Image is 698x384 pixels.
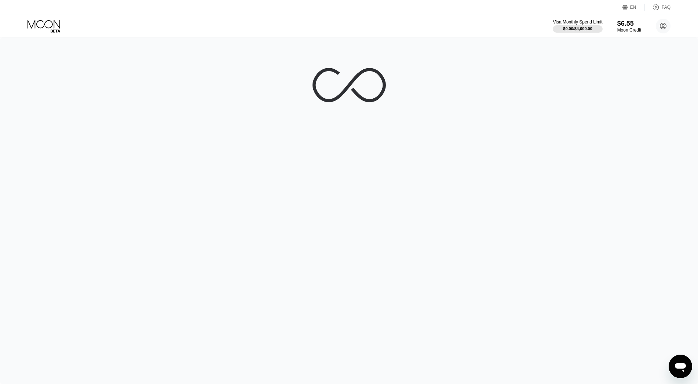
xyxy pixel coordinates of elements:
iframe: Button to launch messaging window, conversation in progress [669,355,692,378]
div: $6.55Moon Credit [617,20,641,33]
div: $6.55 [617,20,641,28]
div: Moon Credit [617,28,641,33]
div: FAQ [645,4,670,11]
div: EN [630,5,636,10]
div: Visa Monthly Spend Limit [553,19,602,25]
div: Visa Monthly Spend Limit$0.00/$4,000.00 [553,19,602,33]
div: $0.00 / $4,000.00 [563,26,592,31]
div: FAQ [662,5,670,10]
div: EN [622,4,645,11]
